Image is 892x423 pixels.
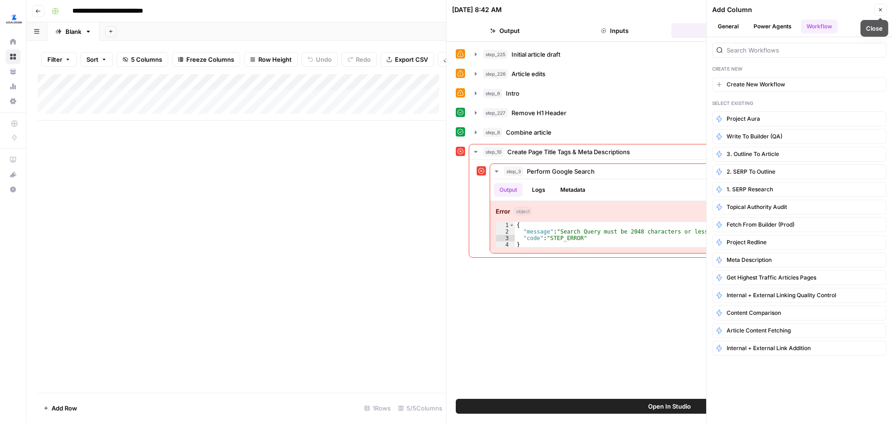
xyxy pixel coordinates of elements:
span: Article Content Fetching [727,326,791,335]
a: Blank [47,22,99,41]
span: Sort [86,55,98,64]
button: Article Content Fetching [712,323,886,338]
button: General [712,20,744,33]
span: Combine article [506,128,551,137]
span: Internal + External Link Addition [727,344,811,352]
button: Internal + External Link Addition [712,341,886,356]
button: Export CSV [380,52,434,67]
span: 3. Outline to Article [727,150,779,158]
button: Output [452,23,558,38]
div: 3 [496,235,515,241]
a: Usage [6,79,20,94]
button: Filter [41,52,77,67]
span: Topical Authority Audit [727,203,787,211]
div: [DATE] 8:42 AM [452,5,502,14]
span: step_227 [483,108,508,117]
div: 1 Rows [361,401,394,416]
a: AirOps Academy [6,152,20,167]
span: Write to Builder (QA) [727,132,782,141]
button: Power Agents [748,20,797,33]
img: LegalZoom Logo [6,11,22,27]
button: Logs [526,183,551,197]
button: Write to Builder (QA) [712,129,886,144]
span: step_6 [483,89,502,98]
button: 158 ms [469,144,882,159]
span: Content Comparison [727,309,781,317]
button: Workflow [801,20,838,33]
span: Perform Google Search [527,167,595,176]
button: 1. SERP Research [712,182,886,197]
button: Inputs [562,23,668,38]
strong: Error [496,207,510,216]
div: 17 ms [490,179,874,253]
button: Metadata [555,183,591,197]
span: Add Row [52,403,77,413]
a: Your Data [6,64,20,79]
button: Add Row [38,401,83,416]
button: Output [494,183,523,197]
button: 1 second / 1 tasks [469,105,882,120]
button: Redo [341,52,377,67]
span: Export CSV [395,55,428,64]
div: What's new? [6,168,20,182]
input: Search Workflows [727,46,882,55]
button: Create New Workflow [712,77,886,92]
button: Help + Support [6,182,20,197]
button: Sort [80,52,113,67]
button: Get Highest Traffic Articles Pages [712,270,886,285]
div: 1 [496,222,515,228]
button: Internal + External Linking Quality Control [712,288,886,303]
span: Redo [356,55,371,64]
div: 5/5 Columns [394,401,446,416]
span: Article edits [512,69,545,78]
span: Create Page Title Tags & Meta Descriptions [507,147,630,156]
div: 158 ms [469,160,882,257]
span: Fetch from Builder (Prod) [727,221,794,229]
span: Open In Studio [648,402,691,411]
button: Topical Authority Audit [712,200,886,215]
button: Open In Studio [456,399,883,414]
span: object [514,207,532,215]
span: step_3 [504,167,523,176]
span: step_226 [483,69,508,78]
button: 43 seconds / 47 tasks [469,47,882,62]
div: Blank [66,27,81,36]
button: 2. SERP to Outline [712,164,886,179]
span: Undo [316,55,332,64]
button: Freeze Columns [172,52,240,67]
span: 5 Columns [131,55,162,64]
button: 3 seconds / 6 tasks [469,86,882,101]
span: Project Aura [727,115,760,123]
span: step_10 [483,147,504,156]
span: Filter [47,55,62,64]
span: Project Redline [727,238,767,247]
button: 3. Outline to Article [712,147,886,162]
a: Settings [6,94,20,109]
span: Intro [506,89,519,98]
span: Freeze Columns [186,55,234,64]
span: Internal + External Linking Quality Control [727,291,836,299]
button: Logs [671,23,777,38]
a: Home [6,34,20,49]
span: step_8 [483,128,502,137]
span: Create New Workflow [727,80,785,89]
a: Browse [6,49,20,64]
div: Create New [712,65,886,72]
button: Meta Description [712,253,886,267]
button: Fetch from Builder (Prod) [712,217,886,232]
button: Workspace: LegalZoom [6,7,20,31]
button: 5 Columns [117,52,168,67]
div: 2 [496,228,515,235]
button: 17 ms [490,164,874,179]
span: Initial article draft [512,50,560,59]
button: 4 ms [469,125,882,140]
span: step_225 [483,50,508,59]
button: Content Comparison [712,306,886,320]
span: Meta Description [727,256,772,264]
button: Row Height [244,52,298,67]
button: Project Redline [712,235,886,250]
span: Toggle code folding, rows 1 through 4 [509,222,514,228]
span: Remove H1 Header [512,108,566,117]
span: 1. SERP Research [727,185,773,194]
button: What's new? [6,167,20,182]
